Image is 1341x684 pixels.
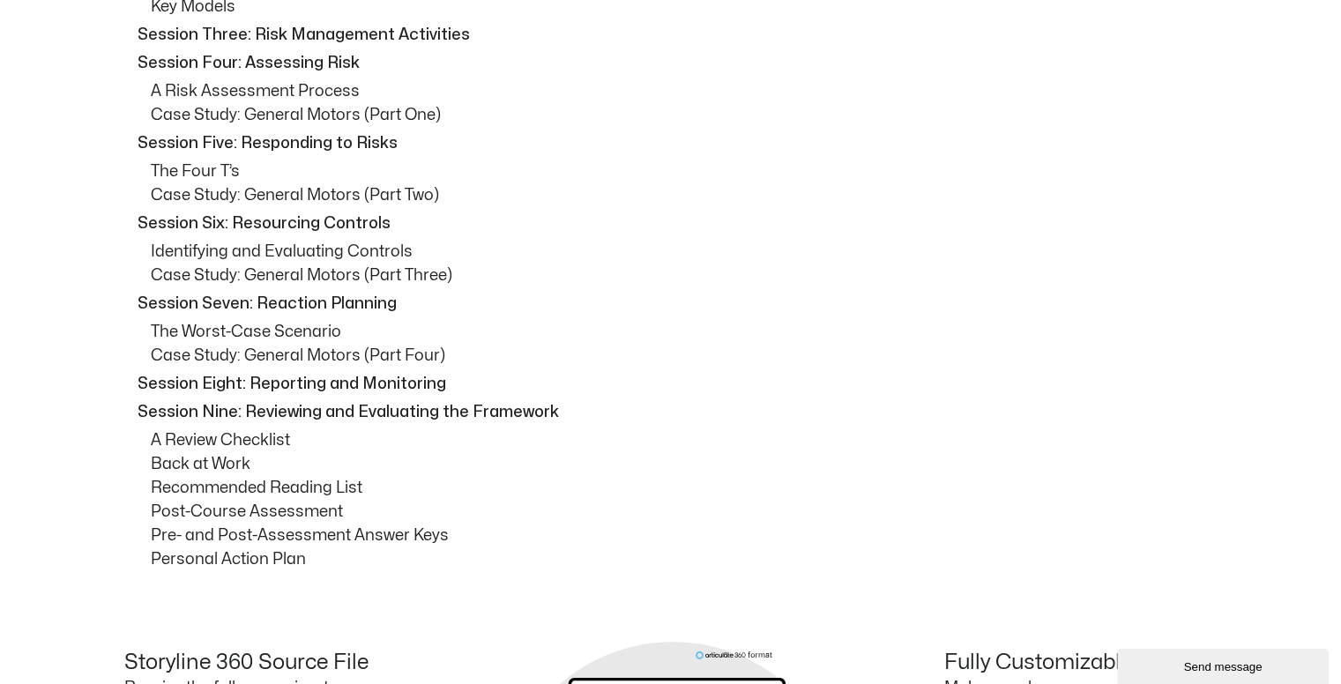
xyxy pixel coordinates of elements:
[138,51,1213,75] p: Session Four: Assessing Risk
[151,547,1218,571] p: Personal Action Plan
[944,651,1218,676] h4: Fully Customizable
[138,212,1213,235] p: Session Six: Resourcing Controls
[151,264,1218,287] p: Case Study: General Motors (Part Three)
[151,428,1218,452] p: A Review Checklist
[151,452,1218,476] p: Back at Work
[138,292,1213,316] p: Session Seven: Reaction Planning
[138,400,1213,424] p: Session Nine: Reviewing and Evaluating the Framework
[151,320,1218,344] p: The Worst-Case Scenario
[151,79,1218,103] p: A Risk Assessment Process
[138,23,1213,47] p: Session Three: Risk Management Activities
[124,651,398,676] h4: Storyline 360 Source File
[151,240,1218,264] p: Identifying and Evaluating Controls
[151,344,1218,368] p: Case Study: General Motors (Part Four)
[151,103,1218,127] p: Case Study: General Motors (Part One)
[138,372,1213,396] p: Session Eight: Reporting and Monitoring
[151,183,1218,207] p: Case Study: General Motors (Part Two)
[151,476,1218,500] p: Recommended Reading List
[151,524,1218,547] p: Pre- and Post-Assessment Answer Keys
[1117,645,1332,684] iframe: chat widget
[151,500,1218,524] p: Post-Course Assessment
[138,131,1213,155] p: Session Five: Responding to Risks
[151,160,1218,183] p: The Four T’s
